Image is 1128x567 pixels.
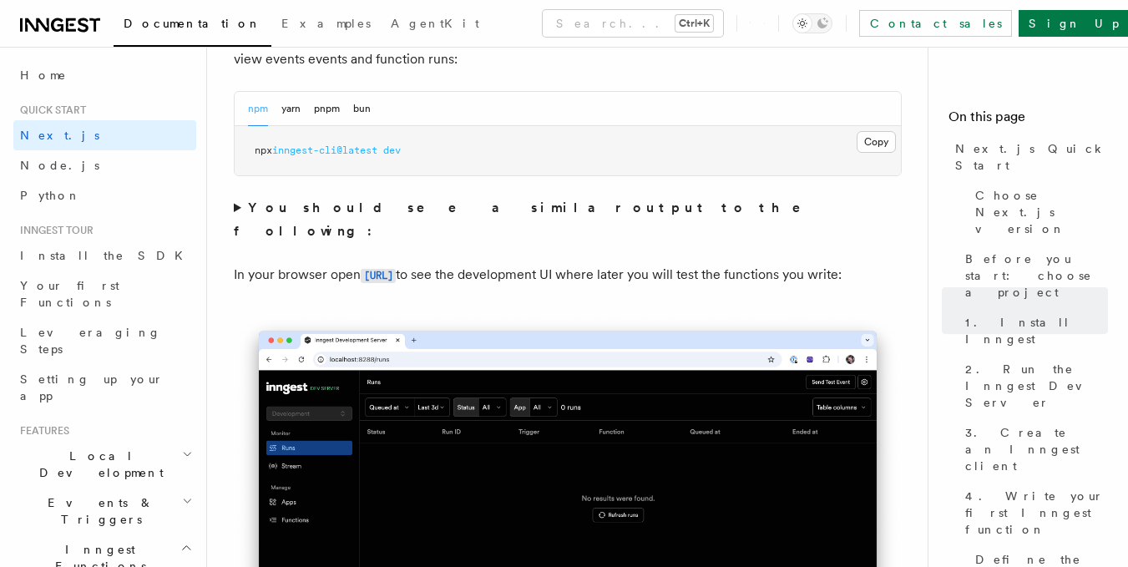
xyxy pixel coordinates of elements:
[955,140,1108,174] span: Next.js Quick Start
[13,180,196,210] a: Python
[381,5,489,45] a: AgentKit
[13,271,196,317] a: Your first Functions
[543,10,723,37] button: Search...Ctrl+K
[272,144,377,156] span: inngest-cli@latest
[124,17,261,30] span: Documentation
[13,441,196,488] button: Local Development
[20,189,81,202] span: Python
[965,251,1108,301] span: Before you start: choose a project
[13,104,86,117] span: Quick start
[975,187,1108,237] span: Choose Next.js version
[13,120,196,150] a: Next.js
[969,180,1108,244] a: Choose Next.js version
[353,92,371,126] button: bun
[13,224,94,237] span: Inngest tour
[965,488,1108,538] span: 4. Write your first Inngest function
[675,15,713,32] kbd: Ctrl+K
[13,240,196,271] a: Install the SDK
[281,92,301,126] button: yarn
[13,60,196,90] a: Home
[383,144,401,156] span: dev
[959,481,1108,544] a: 4. Write your first Inngest function
[281,17,371,30] span: Examples
[13,448,182,481] span: Local Development
[20,67,67,84] span: Home
[314,92,340,126] button: pnpm
[234,200,824,239] strong: You should see a similar output to the following:
[959,418,1108,481] a: 3. Create an Inngest client
[792,13,832,33] button: Toggle dark mode
[114,5,271,47] a: Documentation
[271,5,381,45] a: Examples
[959,307,1108,354] a: 1. Install Inngest
[20,159,99,172] span: Node.js
[248,92,268,126] button: npm
[361,266,396,282] a: [URL]
[13,150,196,180] a: Node.js
[959,354,1108,418] a: 2. Run the Inngest Dev Server
[234,196,902,243] summary: You should see a similar output to the following:
[13,364,196,411] a: Setting up your app
[857,131,896,153] button: Copy
[965,314,1108,347] span: 1. Install Inngest
[965,424,1108,474] span: 3. Create an Inngest client
[20,129,99,142] span: Next.js
[20,249,193,262] span: Install the SDK
[13,494,182,528] span: Events & Triggers
[20,326,161,356] span: Leveraging Steps
[13,317,196,364] a: Leveraging Steps
[20,372,164,402] span: Setting up your app
[234,263,902,287] p: In your browser open to see the development UI where later you will test the functions you write:
[255,144,272,156] span: npx
[13,488,196,534] button: Events & Triggers
[948,134,1108,180] a: Next.js Quick Start
[361,269,396,283] code: [URL]
[13,424,69,438] span: Features
[948,107,1108,134] h4: On this page
[965,361,1108,411] span: 2. Run the Inngest Dev Server
[391,17,479,30] span: AgentKit
[20,279,119,309] span: Your first Functions
[859,10,1012,37] a: Contact sales
[959,244,1108,307] a: Before you start: choose a project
